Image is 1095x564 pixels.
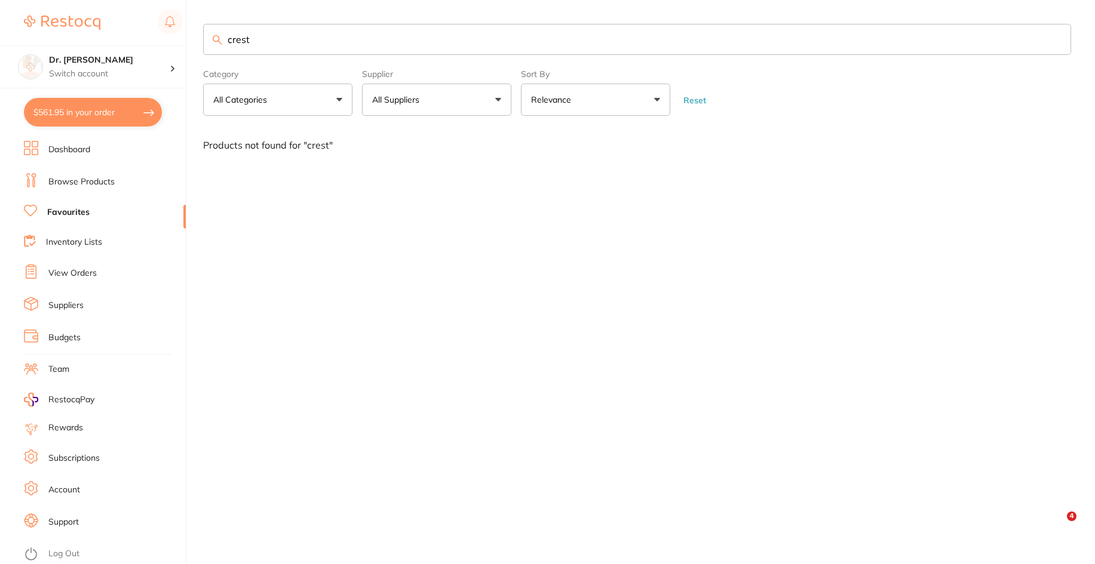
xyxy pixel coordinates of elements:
[19,55,42,79] img: Dr. Kim Carr
[531,94,576,106] p: Relevance
[213,94,272,106] p: All Categories
[48,267,97,279] a: View Orders
[48,394,94,406] span: RestocqPay
[680,95,710,106] button: Reset
[24,9,100,36] a: Restocq Logo
[203,24,1071,55] input: Search Favourite Products
[48,363,69,375] a: Team
[48,452,100,464] a: Subscriptions
[203,69,352,79] label: Category
[48,176,115,188] a: Browse Products
[521,84,670,116] button: Relevance
[203,140,1071,150] div: Products not found for " crest "
[48,422,83,434] a: Rewards
[48,300,84,312] a: Suppliers
[1067,511,1076,521] span: 4
[49,68,170,80] p: Switch account
[24,393,94,406] a: RestocqPay
[24,393,38,406] img: RestocqPay
[362,84,511,116] button: All Suppliers
[48,144,90,156] a: Dashboard
[24,16,100,30] img: Restocq Logo
[46,236,102,248] a: Inventory Lists
[48,332,81,344] a: Budgets
[47,207,90,218] a: Favourites
[1042,511,1071,540] iframe: Intercom live chat
[24,98,162,127] button: $561.95 in your order
[372,94,424,106] p: All Suppliers
[48,548,79,560] a: Log Out
[48,484,80,496] a: Account
[48,516,79,528] a: Support
[362,69,511,79] label: Supplier
[49,54,170,66] h4: Dr. Kim Carr
[521,69,670,79] label: Sort By
[24,545,182,564] button: Log Out
[203,84,352,116] button: All Categories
